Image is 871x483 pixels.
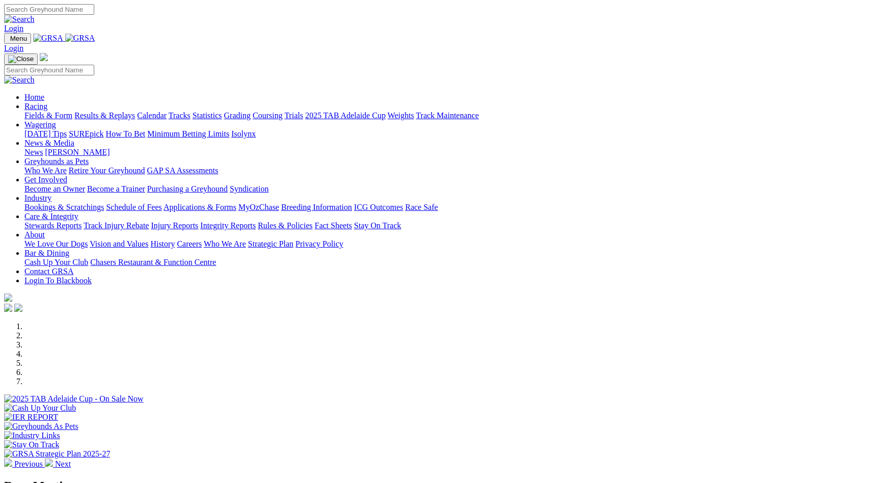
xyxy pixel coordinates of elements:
a: Greyhounds as Pets [24,157,89,166]
a: Injury Reports [151,221,198,230]
a: Retire Your Greyhound [69,166,145,175]
img: chevron-right-pager-white.svg [45,459,53,467]
a: Track Maintenance [416,111,479,120]
img: Greyhounds As Pets [4,422,78,431]
div: News & Media [24,148,867,157]
a: Applications & Forms [164,203,236,211]
a: 2025 TAB Adelaide Cup [305,111,386,120]
a: Next [45,460,71,468]
img: facebook.svg [4,304,12,312]
a: Trials [284,111,303,120]
button: Toggle navigation [4,53,38,65]
img: logo-grsa-white.png [4,293,12,302]
a: News [24,148,43,156]
div: About [24,239,867,249]
a: Bar & Dining [24,249,69,257]
a: Login [4,24,23,33]
img: GRSA [65,34,95,43]
a: Race Safe [405,203,438,211]
a: Calendar [137,111,167,120]
a: Wagering [24,120,56,129]
span: Next [55,460,71,468]
img: twitter.svg [14,304,22,312]
a: Cash Up Your Club [24,258,88,266]
a: Minimum Betting Limits [147,129,229,138]
a: Purchasing a Greyhound [147,184,228,193]
div: Wagering [24,129,867,139]
a: Stewards Reports [24,221,81,230]
a: Isolynx [231,129,256,138]
a: [PERSON_NAME] [45,148,110,156]
a: Who We Are [204,239,246,248]
img: Industry Links [4,431,60,440]
a: Fields & Form [24,111,72,120]
img: 2025 TAB Adelaide Cup - On Sale Now [4,394,144,404]
a: Results & Replays [74,111,135,120]
a: Industry [24,194,51,202]
a: Careers [177,239,202,248]
a: MyOzChase [238,203,279,211]
a: Care & Integrity [24,212,78,221]
a: History [150,239,175,248]
a: Become a Trainer [87,184,145,193]
div: Care & Integrity [24,221,867,230]
img: Search [4,15,35,24]
a: Become an Owner [24,184,85,193]
a: We Love Our Dogs [24,239,88,248]
a: Home [24,93,44,101]
a: Schedule of Fees [106,203,161,211]
a: Integrity Reports [200,221,256,230]
span: Menu [10,35,27,42]
a: How To Bet [106,129,146,138]
a: Strategic Plan [248,239,293,248]
a: Vision and Values [90,239,148,248]
a: Stay On Track [354,221,401,230]
a: SUREpick [69,129,103,138]
a: Fact Sheets [315,221,352,230]
a: Grading [224,111,251,120]
a: Tracks [169,111,190,120]
a: Get Involved [24,175,67,184]
a: Who We Are [24,166,67,175]
a: Weights [388,111,414,120]
a: Chasers Restaurant & Function Centre [90,258,216,266]
div: Industry [24,203,867,212]
a: News & Media [24,139,74,147]
div: Greyhounds as Pets [24,166,867,175]
a: [DATE] Tips [24,129,67,138]
a: Syndication [230,184,268,193]
img: Close [8,55,34,63]
a: Track Injury Rebate [84,221,149,230]
img: Search [4,75,35,85]
img: logo-grsa-white.png [40,53,48,61]
a: Breeding Information [281,203,352,211]
a: Privacy Policy [295,239,343,248]
a: Coursing [253,111,283,120]
div: Racing [24,111,867,120]
input: Search [4,4,94,15]
a: Rules & Policies [258,221,313,230]
a: GAP SA Assessments [147,166,219,175]
a: About [24,230,45,239]
img: chevron-left-pager-white.svg [4,459,12,467]
img: Stay On Track [4,440,59,449]
img: IER REPORT [4,413,58,422]
a: Statistics [193,111,222,120]
a: Previous [4,460,45,468]
div: Bar & Dining [24,258,867,267]
a: Contact GRSA [24,267,73,276]
button: Toggle navigation [4,33,31,44]
a: Bookings & Scratchings [24,203,104,211]
a: Racing [24,102,47,111]
img: GRSA Strategic Plan 2025-27 [4,449,110,459]
div: Get Involved [24,184,867,194]
a: Login To Blackbook [24,276,92,285]
img: GRSA [33,34,63,43]
img: Cash Up Your Club [4,404,76,413]
span: Previous [14,460,43,468]
input: Search [4,65,94,75]
a: ICG Outcomes [354,203,403,211]
a: Login [4,44,23,52]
